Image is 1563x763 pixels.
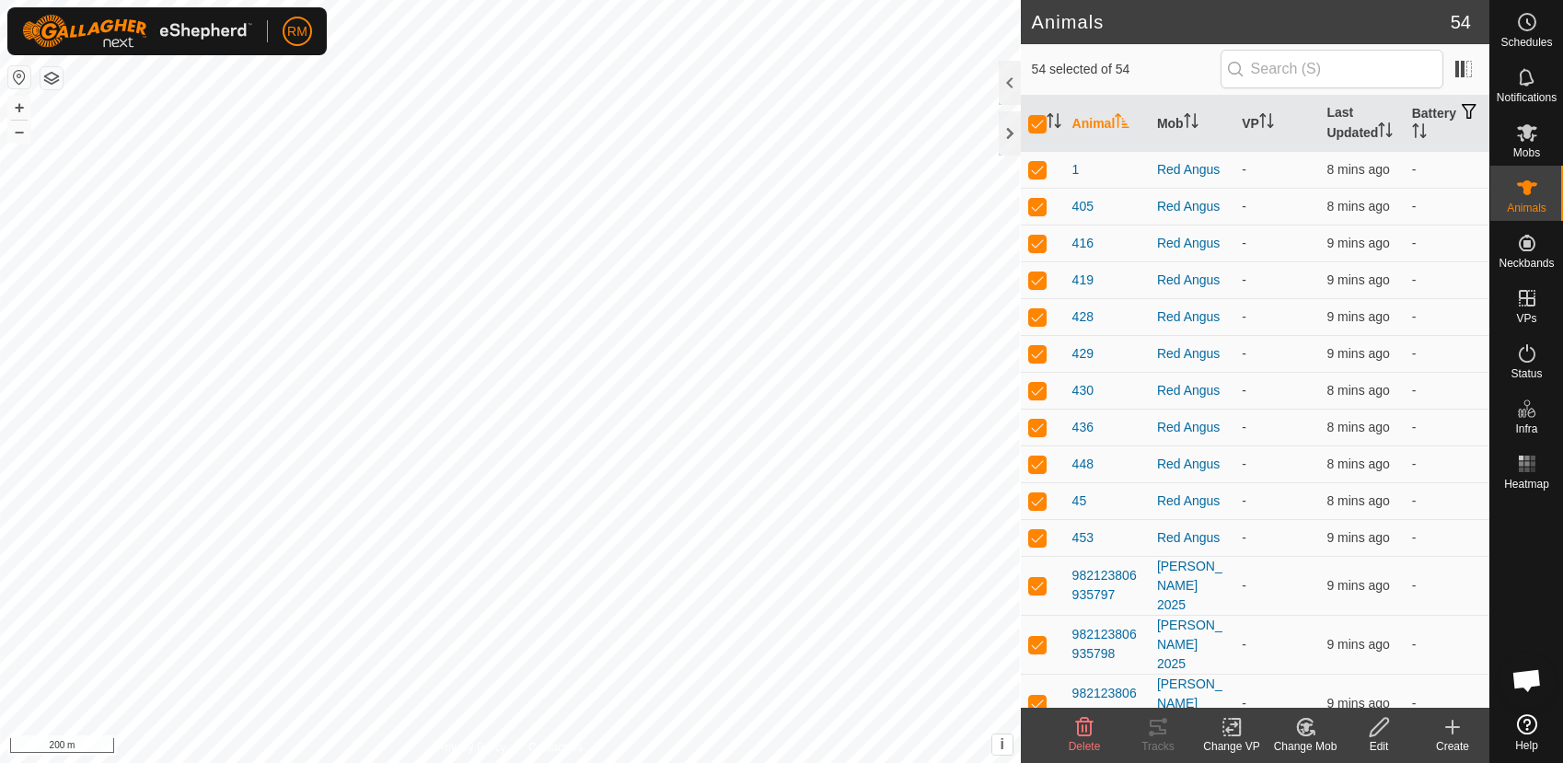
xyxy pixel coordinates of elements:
span: Animals [1507,202,1546,214]
td: - [1405,335,1489,372]
span: 448 [1072,455,1094,474]
span: Heatmap [1504,479,1549,490]
app-display-virtual-paddock-transition: - [1242,272,1246,287]
div: Red Angus [1157,197,1227,216]
td: - [1405,261,1489,298]
div: Red Angus [1157,307,1227,327]
div: Red Angus [1157,381,1227,400]
div: Red Angus [1157,418,1227,437]
span: Infra [1515,423,1537,434]
app-display-virtual-paddock-transition: - [1242,383,1246,398]
app-display-virtual-paddock-transition: - [1242,578,1246,593]
app-display-virtual-paddock-transition: - [1242,493,1246,508]
span: 54 selected of 54 [1032,60,1221,79]
span: 7 Sept 2025, 12:26 pm [1326,530,1389,545]
div: Red Angus [1157,491,1227,511]
p-sorticon: Activate to sort [1378,125,1393,140]
a: Privacy Policy [437,739,506,756]
span: i [1000,736,1003,752]
span: 436 [1072,418,1094,437]
div: Create [1416,738,1489,755]
span: VPs [1516,313,1536,324]
img: Gallagher Logo [22,15,252,48]
td: - [1405,556,1489,615]
span: 7 Sept 2025, 12:25 pm [1326,637,1389,652]
span: 429 [1072,344,1094,364]
span: 419 [1072,271,1094,290]
app-display-virtual-paddock-transition: - [1242,457,1246,471]
span: 430 [1072,381,1094,400]
div: [PERSON_NAME] 2025 [1157,675,1227,733]
span: 428 [1072,307,1094,327]
span: 7 Sept 2025, 12:26 pm [1326,346,1389,361]
div: Red Angus [1157,344,1227,364]
span: 7 Sept 2025, 12:26 pm [1326,420,1389,434]
th: Battery [1405,96,1489,152]
th: Last Updated [1319,96,1404,152]
span: Delete [1069,740,1101,753]
app-display-virtual-paddock-transition: - [1242,696,1246,711]
div: Red Angus [1157,234,1227,253]
span: 7 Sept 2025, 12:25 pm [1326,309,1389,324]
span: Notifications [1497,92,1557,103]
span: 7 Sept 2025, 12:26 pm [1326,162,1389,177]
span: 982123806935797 [1072,566,1142,605]
input: Search (S) [1221,50,1443,88]
span: 54 [1451,8,1471,36]
p-sorticon: Activate to sort [1047,116,1061,131]
span: Neckbands [1499,258,1554,269]
span: Help [1515,740,1538,751]
span: 45 [1072,491,1087,511]
span: 7 Sept 2025, 12:26 pm [1326,383,1389,398]
span: Status [1511,368,1542,379]
button: i [992,734,1013,755]
span: 7 Sept 2025, 12:25 pm [1326,272,1389,287]
span: Mobs [1513,147,1540,158]
app-display-virtual-paddock-transition: - [1242,199,1246,214]
td: - [1405,188,1489,225]
div: Edit [1342,738,1416,755]
span: 7 Sept 2025, 12:26 pm [1326,457,1389,471]
span: 405 [1072,197,1094,216]
app-display-virtual-paddock-transition: - [1242,236,1246,250]
div: Red Angus [1157,528,1227,548]
div: [PERSON_NAME] 2025 [1157,557,1227,615]
td: - [1405,372,1489,409]
p-sorticon: Activate to sort [1184,116,1198,131]
span: RM [287,22,307,41]
p-sorticon: Activate to sort [1412,126,1427,141]
span: 453 [1072,528,1094,548]
button: + [8,97,30,119]
span: 982123806935802 [1072,684,1142,723]
td: - [1405,482,1489,519]
div: Red Angus [1157,455,1227,474]
a: Contact Us [528,739,583,756]
p-sorticon: Activate to sort [1115,116,1129,131]
app-display-virtual-paddock-transition: - [1242,346,1246,361]
td: - [1405,298,1489,335]
div: Red Angus [1157,160,1227,179]
td: - [1405,445,1489,482]
td: - [1405,151,1489,188]
th: VP [1234,96,1319,152]
th: Animal [1065,96,1150,152]
span: 982123806935798 [1072,625,1142,664]
td: - [1405,674,1489,733]
div: Change Mob [1268,738,1342,755]
td: - [1405,615,1489,674]
h2: Animals [1032,11,1451,33]
span: 416 [1072,234,1094,253]
span: 7 Sept 2025, 12:25 pm [1326,578,1389,593]
div: Red Angus [1157,271,1227,290]
span: Schedules [1500,37,1552,48]
app-display-virtual-paddock-transition: - [1242,420,1246,434]
app-display-virtual-paddock-transition: - [1242,162,1246,177]
th: Mob [1150,96,1234,152]
app-display-virtual-paddock-transition: - [1242,530,1246,545]
p-sorticon: Activate to sort [1259,116,1274,131]
td: - [1405,225,1489,261]
span: 1 [1072,160,1080,179]
div: Change VP [1195,738,1268,755]
a: Open chat [1499,653,1555,708]
app-display-virtual-paddock-transition: - [1242,637,1246,652]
